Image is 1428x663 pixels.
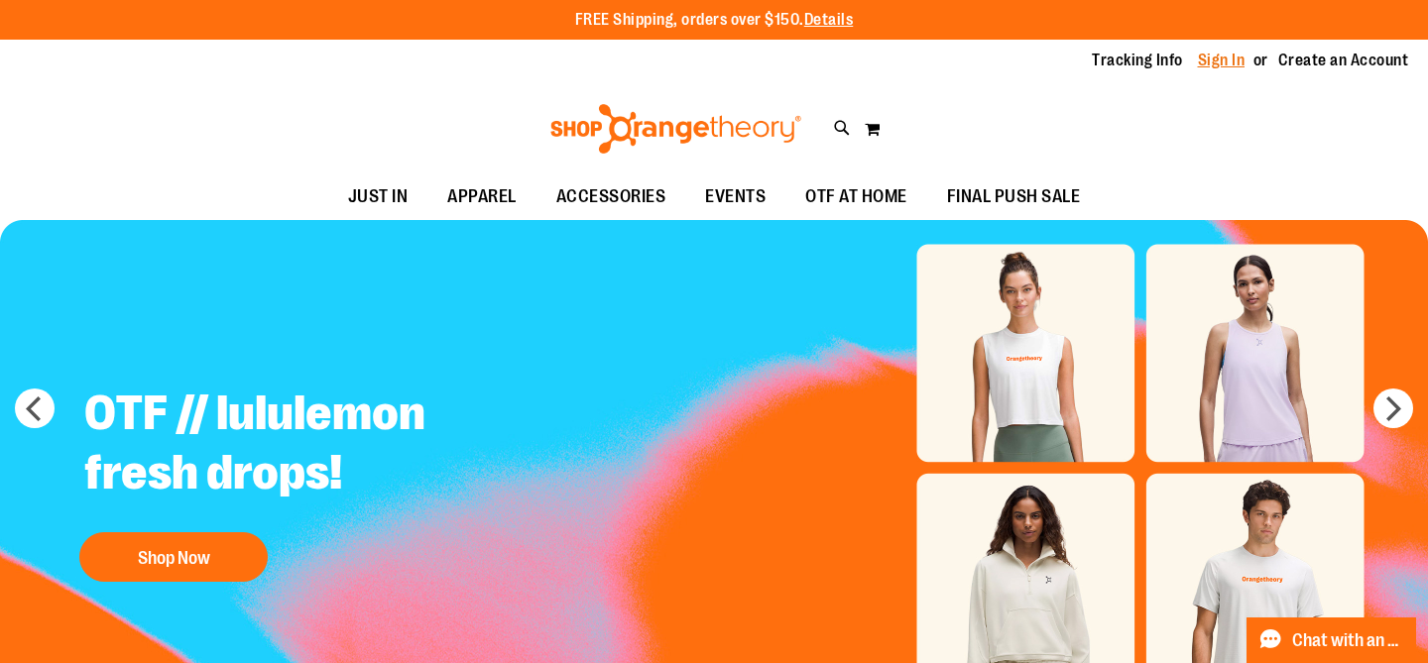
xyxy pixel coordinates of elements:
span: Chat with an Expert [1292,631,1404,650]
button: Shop Now [79,532,268,582]
a: Sign In [1198,50,1246,71]
p: FREE Shipping, orders over $150. [575,9,854,32]
a: Details [804,11,854,29]
button: next [1373,388,1413,428]
span: OTF AT HOME [805,174,907,219]
h2: OTF // lululemon fresh drops! [69,369,562,522]
img: Shop Orangetheory [547,104,804,154]
span: ACCESSORIES [556,174,666,219]
span: JUST IN [348,174,409,219]
a: OTF // lululemon fresh drops! Shop Now [69,369,562,592]
button: prev [15,388,55,428]
a: Tracking Info [1092,50,1183,71]
span: EVENTS [705,174,766,219]
span: FINAL PUSH SALE [947,174,1081,219]
span: APPAREL [447,174,517,219]
button: Chat with an Expert [1247,617,1417,663]
a: Create an Account [1278,50,1409,71]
